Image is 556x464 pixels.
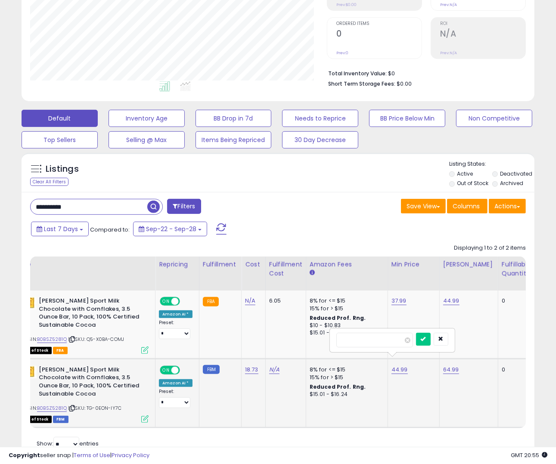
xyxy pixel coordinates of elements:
label: Archived [500,179,523,187]
span: Show: entries [37,439,99,448]
span: Last 7 Days [44,225,78,233]
label: Out of Stock [457,179,488,187]
h2: 0 [336,29,422,40]
button: Default [22,110,98,127]
button: Actions [489,199,526,213]
strong: Copyright [9,451,40,459]
span: $0.00 [397,80,412,88]
div: 0 [502,366,528,374]
span: | SKU: Q5-X0BA-COMJ [68,336,124,343]
small: Prev: $0.00 [336,2,357,7]
button: 30 Day Decrease [282,131,358,148]
a: 44.99 [443,297,460,305]
a: N/A [269,365,280,374]
button: Inventory Age [109,110,185,127]
b: [PERSON_NAME] Sport Milk Chocolate with Cornflakes, 3.5 Ounce Bar, 10 Pack, 100% Certified Sustai... [39,366,143,400]
small: Amazon Fees. [310,269,315,277]
button: Items Being Repriced [196,131,272,148]
div: Title [17,260,152,269]
button: Filters [167,199,201,214]
span: FBA [53,347,68,354]
button: Columns [447,199,488,213]
div: Amazon AI * [159,310,193,318]
button: Selling @ Max [109,131,185,148]
button: Save View [401,199,446,213]
button: Last 7 Days [31,222,89,236]
small: FBA [203,297,219,306]
div: $15.01 - $16.24 [310,391,381,398]
a: Privacy Policy [112,451,149,459]
small: FBM [203,365,220,374]
p: Listing States: [449,160,534,168]
b: Reduced Prof. Rng. [310,314,366,322]
b: Short Term Storage Fees: [328,80,395,87]
div: Min Price [391,260,436,269]
div: 6.05 [269,297,299,305]
div: Displaying 1 to 2 of 2 items [454,244,526,252]
div: Preset: [159,320,193,339]
span: Ordered Items [336,22,422,26]
small: Prev: N/A [440,50,457,56]
span: 2025-10-7 20:55 GMT [511,451,547,459]
div: Repricing [159,260,196,269]
span: | SKU: TG-0EON-IY7C [68,405,121,411]
a: B0BSZ5281Q [37,336,67,343]
small: Prev: 0 [336,50,348,56]
div: 8% for <= $15 [310,297,381,305]
div: [PERSON_NAME] [443,260,494,269]
span: OFF [179,298,193,305]
div: $15.01 - $16.24 [310,329,381,337]
button: Needs to Reprice [282,110,358,127]
div: Cost [245,260,262,269]
span: All listings that are currently out of stock and unavailable for purchase on Amazon [19,347,52,354]
a: B0BSZ5281Q [37,405,67,412]
div: Amazon Fees [310,260,384,269]
span: Compared to: [90,226,130,234]
b: [PERSON_NAME] Sport Milk Chocolate with Cornflakes, 3.5 Ounce Bar, 10 Pack, 100% Certified Sustai... [39,297,143,331]
div: 0 [502,297,528,305]
label: Active [457,170,473,177]
a: 64.99 [443,365,459,374]
span: ON [161,298,171,305]
div: 15% for > $15 [310,374,381,381]
span: All listings that are currently out of stock and unavailable for purchase on Amazon [19,416,52,423]
span: ROI [440,22,525,26]
span: OFF [179,366,193,374]
b: Reduced Prof. Rng. [310,383,366,390]
label: Deactivated [500,170,532,177]
small: Prev: N/A [440,2,457,7]
b: Total Inventory Value: [328,70,387,77]
div: Preset: [159,389,193,408]
div: seller snap | | [9,452,149,460]
h2: N/A [440,29,525,40]
button: BB Price Below Min [369,110,445,127]
div: 15% for > $15 [310,305,381,312]
span: Sep-22 - Sep-28 [146,225,196,233]
span: FBM [53,416,68,423]
button: BB Drop in 7d [196,110,272,127]
button: Top Sellers [22,131,98,148]
div: Amazon AI * [159,379,193,387]
div: Fulfillment [203,260,238,269]
a: Terms of Use [74,451,110,459]
span: ON [161,366,171,374]
div: Fulfillment Cost [269,260,302,278]
div: Fulfillable Quantity [502,260,531,278]
li: $0 [328,68,519,78]
h5: Listings [46,163,79,175]
button: Non Competitive [456,110,532,127]
a: N/A [245,297,255,305]
a: 18.73 [245,365,258,374]
span: Columns [453,202,480,210]
a: 44.99 [391,365,408,374]
div: Clear All Filters [30,178,68,186]
button: Sep-22 - Sep-28 [133,222,207,236]
div: 8% for <= $15 [310,366,381,374]
a: 37.99 [391,297,407,305]
div: $10 - $10.83 [310,322,381,329]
